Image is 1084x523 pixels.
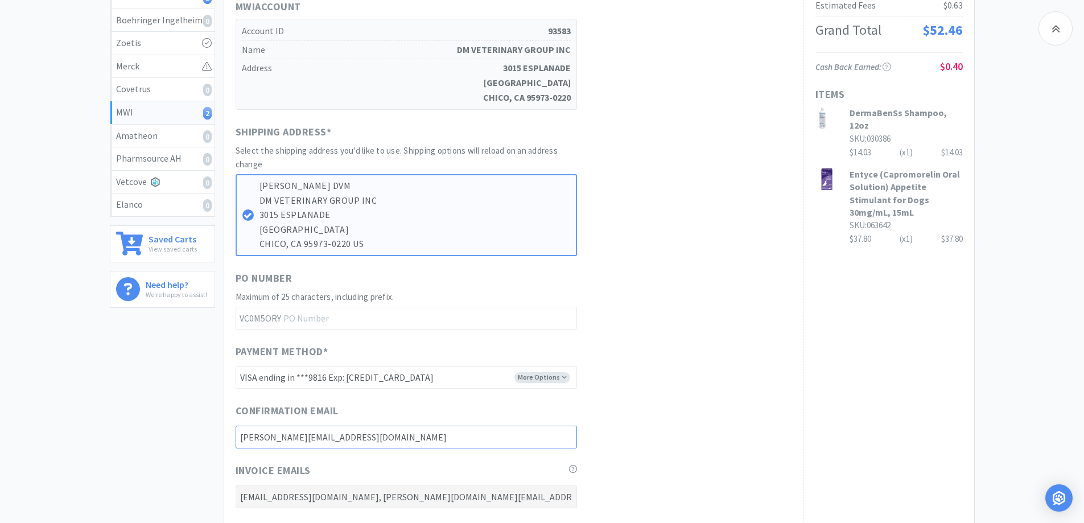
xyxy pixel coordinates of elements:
a: Saved CartsView saved carts [110,225,215,262]
h6: Saved Carts [149,232,197,244]
div: Boehringer Ingelheim [116,13,209,28]
img: 667978152bc648b3b89b3d9a309d0b9c_209229.png [815,168,838,191]
span: SKU: 063642 [850,220,891,230]
span: Select the shipping address you'd like to use. Shipping options will reload on an address change [236,145,558,170]
span: Confirmation Email [236,403,339,419]
a: Boehringer Ingelheim0 [110,9,215,32]
div: (x 1 ) [900,232,913,246]
input: PO Number [236,307,577,330]
i: 0 [203,15,212,27]
span: VC0M5ORY [236,307,283,329]
div: Pharmsource AH [116,151,209,166]
span: Shipping Address * [236,124,332,141]
h1: Items [815,87,963,103]
p: DM VETERINARY GROUP INC [259,193,570,208]
div: (x 1 ) [900,146,913,159]
h5: Account ID [242,22,571,41]
p: 3015 ESPLANADE [259,208,570,223]
h5: Address [242,59,571,106]
h6: Need help? [146,277,207,289]
span: Cash Back Earned : [815,61,891,72]
div: Covetrus [116,82,209,97]
strong: 3015 ESPLANADE [GEOGRAPHIC_DATA] CHICO, CA 95973-0220 [483,61,571,105]
h3: Entyce (Capromorelin Oral Solution) Appetite Stimulant for Dogs 30mg/mL, 15mL [850,168,963,219]
div: Vetcove [116,175,209,190]
i: 0 [203,199,212,212]
h3: DermaBenSs Shampoo, 12oz [850,106,963,132]
span: $52.46 [922,21,963,39]
a: Elanco0 [110,193,215,216]
div: MWI [116,105,209,120]
span: $0.40 [940,60,963,73]
span: Invoice Emails [236,463,311,479]
div: Merck [116,59,209,74]
p: View saved carts [149,244,197,254]
div: $37.80 [941,232,963,246]
div: Zoetis [116,36,209,51]
div: $14.03 [941,146,963,159]
p: CHICO, CA 95973-0220 US [259,237,570,252]
a: Zoetis [110,32,215,55]
img: 9316afc6d08044a19f2616c5cb1f67e8_17973.png [815,106,830,129]
a: MWI2 [110,101,215,125]
i: 2 [203,107,212,120]
strong: DM VETERINARY GROUP INC [457,43,571,57]
p: [GEOGRAPHIC_DATA] [259,223,570,237]
p: We're happy to assist! [146,289,207,300]
div: $37.80 [850,232,963,246]
div: Elanco [116,197,209,212]
i: 0 [203,153,212,166]
div: Amatheon [116,129,209,143]
p: [PERSON_NAME] DVM [259,179,570,193]
a: Vetcove0 [110,171,215,194]
i: 0 [203,130,212,143]
a: Pharmsource AH0 [110,147,215,171]
h5: Name [242,41,571,60]
span: SKU: 030386 [850,133,891,144]
i: 0 [203,84,212,96]
strong: 93583 [548,24,571,39]
span: Payment Method * [236,344,328,360]
div: Grand Total [815,19,881,41]
i: 0 [203,176,212,189]
span: Maximum of 25 characters, including prefix. [236,291,394,302]
a: Amatheon0 [110,125,215,148]
a: Merck [110,55,215,79]
a: Covetrus0 [110,78,215,101]
span: PO Number [236,270,292,287]
input: Invoice Emails [236,485,577,508]
div: Open Intercom Messenger [1045,484,1073,512]
input: Confirmation Email [236,426,577,448]
div: $14.03 [850,146,963,159]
